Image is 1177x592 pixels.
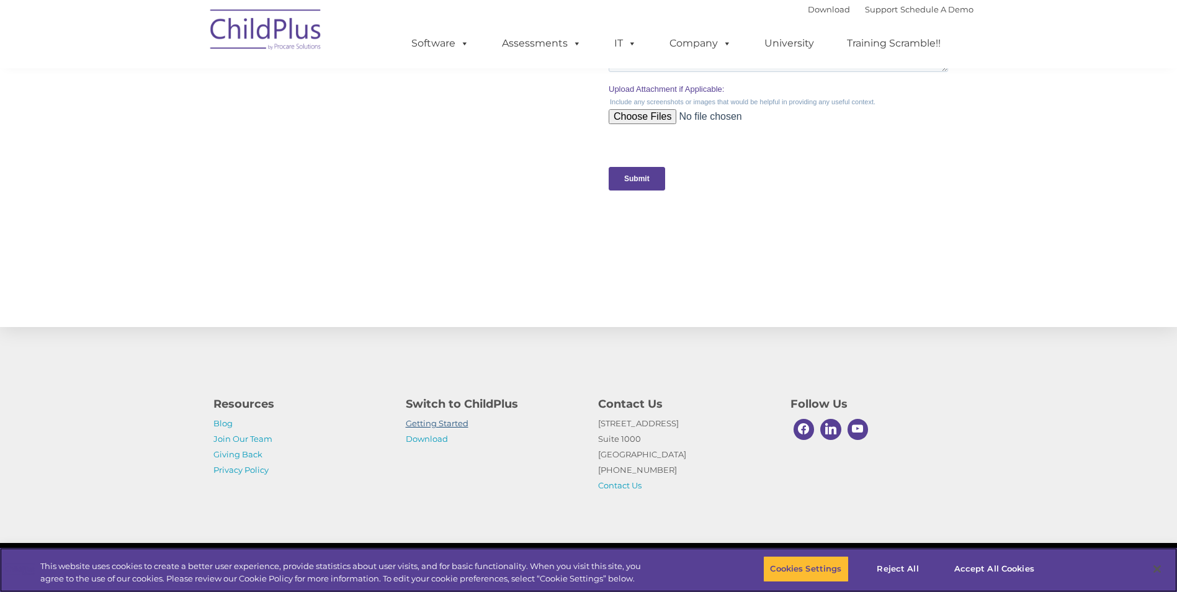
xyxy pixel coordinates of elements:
[406,418,468,428] a: Getting Started
[406,395,580,413] h4: Switch to ChildPlus
[865,4,898,14] a: Support
[602,31,649,56] a: IT
[598,480,642,490] a: Contact Us
[598,416,772,493] p: [STREET_ADDRESS] Suite 1000 [GEOGRAPHIC_DATA] [PHONE_NUMBER]
[399,31,481,56] a: Software
[835,31,953,56] a: Training Scramble!!
[763,556,848,582] button: Cookies Settings
[213,418,233,428] a: Blog
[204,1,328,63] img: ChildPlus by Procare Solutions
[172,82,210,91] span: Last name
[213,465,269,475] a: Privacy Policy
[817,416,844,443] a: Linkedin
[947,556,1041,582] button: Accept All Cookies
[790,395,964,413] h4: Follow Us
[406,434,448,444] a: Download
[657,31,744,56] a: Company
[859,556,937,582] button: Reject All
[213,434,272,444] a: Join Our Team
[40,560,647,585] div: This website uses cookies to create a better user experience, provide statistics about user visit...
[1143,555,1171,583] button: Close
[900,4,973,14] a: Schedule A Demo
[490,31,594,56] a: Assessments
[808,4,973,14] font: |
[598,395,772,413] h4: Contact Us
[752,31,826,56] a: University
[213,395,387,413] h4: Resources
[790,416,818,443] a: Facebook
[808,4,850,14] a: Download
[172,133,225,142] span: Phone number
[844,416,872,443] a: Youtube
[213,449,262,459] a: Giving Back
